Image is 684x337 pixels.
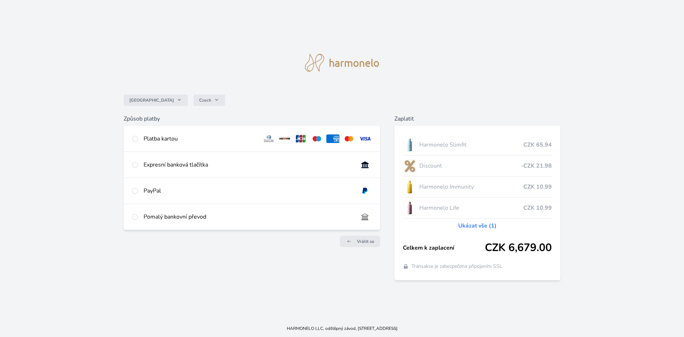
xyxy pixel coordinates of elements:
[523,183,552,191] span: CZK 10.99
[403,157,416,175] img: discount-lo.png
[403,178,416,196] img: IMMUNITY_se_stinem_x-lo.jpg
[262,134,275,143] img: diners.svg
[523,141,552,149] span: CZK 65.94
[326,134,340,143] img: amex.svg
[199,97,211,103] span: Czech
[144,134,257,143] div: Platba kartou
[419,141,524,149] span: Harmonelo Slimfit
[358,134,372,143] img: visa.svg
[340,236,380,247] a: Vrátit se
[419,162,521,170] span: Discount
[342,134,356,143] img: mc.svg
[419,204,524,212] span: Harmonelo Life
[144,187,353,195] div: PayPal
[358,213,372,221] img: bankTransfer_IBAN.svg
[305,54,379,72] img: logo.svg
[358,160,372,169] img: onlineBanking_CZ.svg
[523,204,552,212] span: CZK 10.99
[278,134,291,143] img: discover.svg
[144,213,353,221] div: Pomalý bankovní převod
[310,134,323,143] img: maestro.svg
[419,183,524,191] span: Harmonelo Immunity
[124,95,188,106] button: [GEOGRAPHIC_DATA]
[403,199,416,217] img: CLEAN_LIFE_se_stinem_x-lo.jpg
[294,134,307,143] img: jcb.svg
[403,244,485,252] span: Celkem k zaplacení
[144,160,353,169] div: Expresní banková tlačítka
[458,221,497,230] a: Ukázat vše (1)
[521,162,552,170] span: -CZK 21.98
[358,187,372,195] img: paypal.svg
[394,114,561,123] h6: Zaplatit
[193,95,225,106] button: Czech
[403,136,416,154] img: SLIMFIT_se_stinem_x-lo.jpg
[357,239,374,244] span: Vrátit se
[124,114,380,123] h6: Způsob platby
[485,241,552,254] span: CZK 6,679.00
[129,97,174,103] span: [GEOGRAPHIC_DATA]
[411,263,502,270] span: Transakce je zabezpečena připojením SSL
